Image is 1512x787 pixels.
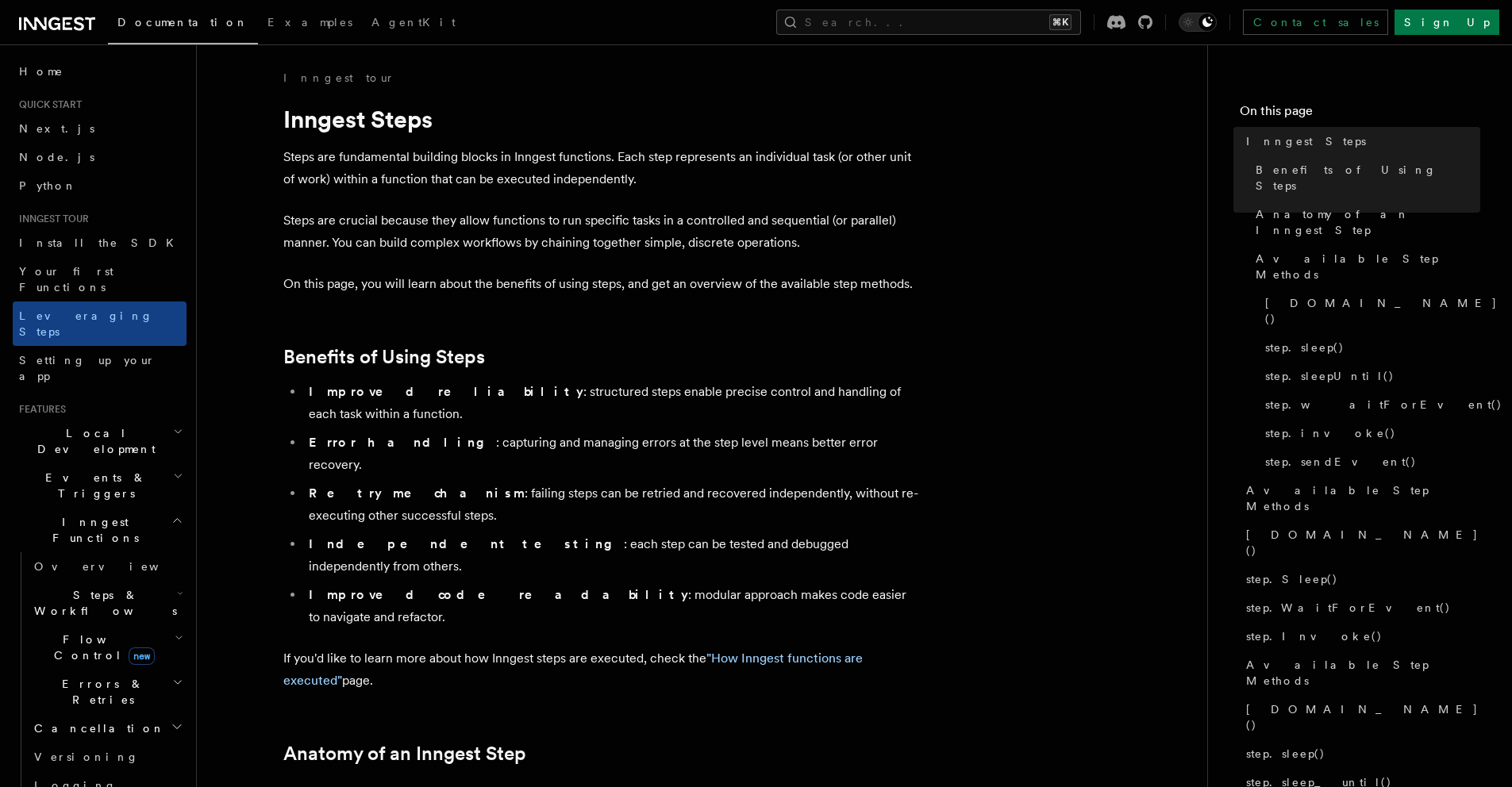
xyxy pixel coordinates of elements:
[1256,162,1480,194] span: Benefits of Using Steps
[1265,368,1395,384] span: step.sleepUntil()
[1246,628,1383,644] span: step.Invoke()
[13,257,187,301] a: Your first Functions
[28,587,177,619] span: Steps & Workflows
[283,273,918,295] p: On this page, you will learn about the benefits of using steps, and get an overview of the availa...
[28,676,172,708] span: Errors & Retries
[34,560,198,573] span: Overview
[129,647,155,665] span: new
[1265,295,1498,327] span: [DOMAIN_NAME]()
[1246,600,1451,616] span: step.WaitForEvent()
[1246,527,1480,559] span: [DOMAIN_NAME]()
[1256,206,1480,238] span: Anatomy of an Inngest Step
[13,57,187,86] a: Home
[19,354,156,382] span: Setting up your app
[1395,10,1499,35] a: Sign Up
[13,143,187,171] a: Node.js
[1265,454,1417,470] span: step.sendEvent()
[283,647,918,692] p: If you'd like to learn more about how Inngest steps are executed, check the page.
[1246,746,1325,762] span: step.sleep()
[13,463,187,508] button: Events & Triggers
[1240,593,1480,622] a: step.WaitForEvent()
[258,5,362,43] a: Examples
[28,720,165,736] span: Cancellation
[19,122,94,135] span: Next.js
[19,265,113,294] span: Your first Functions
[267,16,352,29] span: Examples
[28,714,187,743] button: Cancellation
[1240,520,1480,565] a: [DOMAIN_NAME]()
[28,581,187,625] button: Steps & Workflows
[1240,565,1480,593] a: step.Sleep()
[28,670,187,714] button: Errors & Retries
[1256,251,1480,282] span: Available Step Methods
[34,751,139,763] span: Versioning
[19,151,94,163] span: Node.js
[19,179,77,192] span: Python
[283,743,526,765] a: Anatomy of an Inngest Step
[304,533,918,578] li: : each step can be tested and debugged independently from others.
[776,10,1081,35] button: Search...⌘K
[1240,102,1480,127] h4: On this page
[283,105,918,133] h1: Inngest Steps
[1249,244,1480,289] a: Available Step Methods
[1246,133,1366,149] span: Inngest Steps
[13,171,187,200] a: Python
[309,435,496,450] strong: Error handling
[1246,657,1480,689] span: Available Step Methods
[304,432,918,476] li: : capturing and managing errors at the step level means better error recovery.
[13,508,187,552] button: Inngest Functions
[1249,200,1480,244] a: Anatomy of an Inngest Step
[117,16,248,29] span: Documentation
[13,114,187,143] a: Next.js
[304,381,918,425] li: : structured steps enable precise control and handling of each task within a function.
[1246,482,1480,514] span: Available Step Methods
[13,346,187,390] a: Setting up your app
[309,587,688,602] strong: Improved code readability
[19,236,183,249] span: Install the SDK
[1240,695,1480,739] a: [DOMAIN_NAME]()
[1049,14,1071,30] kbd: ⌘K
[13,419,187,463] button: Local Development
[1259,333,1480,362] a: step.sleep()
[28,625,187,670] button: Flow Controlnew
[19,63,63,79] span: Home
[1259,390,1480,419] a: step.waitForEvent()
[371,16,456,29] span: AgentKit
[13,228,187,257] a: Install the SDK
[1240,651,1480,695] a: Available Step Methods
[1265,340,1345,355] span: step.sleep()
[283,70,394,86] a: Inngest tour
[1179,13,1217,32] button: Toggle dark mode
[1265,425,1396,441] span: step.invoke()
[13,514,171,546] span: Inngest Functions
[13,213,89,225] span: Inngest tour
[1249,155,1480,200] a: Benefits of Using Steps
[1246,571,1338,587] span: step.Sleep()
[283,146,918,190] p: Steps are fundamental building blocks in Inngest functions. Each step represents an individual ta...
[13,470,173,501] span: Events & Triggers
[309,536,624,551] strong: Independent testing
[13,98,82,111] span: Quick start
[1246,701,1480,733] span: [DOMAIN_NAME]()
[1259,289,1480,333] a: [DOMAIN_NAME]()
[283,209,918,254] p: Steps are crucial because they allow functions to run specific tasks in a controlled and sequenti...
[28,743,187,771] a: Versioning
[309,384,583,399] strong: Improved reliability
[1259,362,1480,390] a: step.sleepUntil()
[28,552,187,581] a: Overview
[19,309,153,338] span: Leveraging Steps
[1259,419,1480,447] a: step.invoke()
[1240,127,1480,155] a: Inngest Steps
[108,5,258,44] a: Documentation
[1243,10,1388,35] a: Contact sales
[304,482,918,527] li: : failing steps can be retried and recovered independently, without re-executing other successful...
[1259,447,1480,476] a: step.sendEvent()
[304,584,918,628] li: : modular approach makes code easier to navigate and refactor.
[309,486,525,501] strong: Retry mechanism
[28,632,175,663] span: Flow Control
[283,346,485,368] a: Benefits of Using Steps
[1240,622,1480,651] a: step.Invoke()
[13,425,173,457] span: Local Development
[1240,739,1480,768] a: step.sleep()
[13,301,187,346] a: Leveraging Steps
